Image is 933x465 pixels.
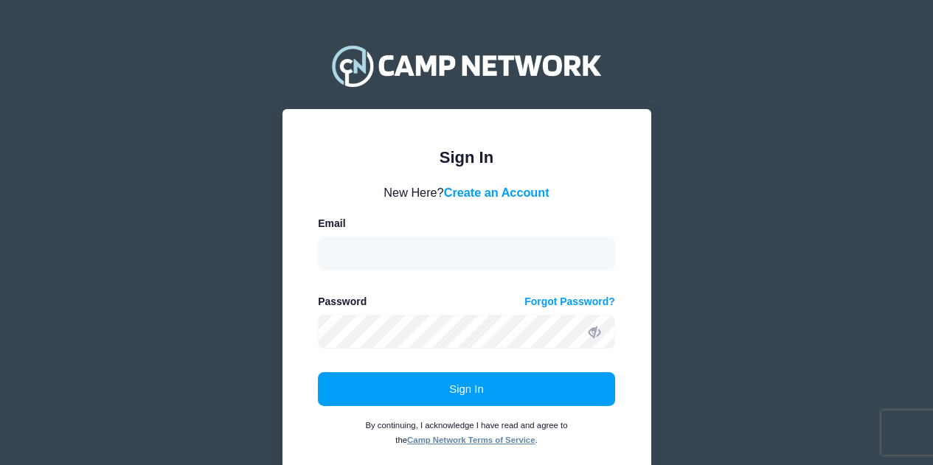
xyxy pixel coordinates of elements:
[318,216,345,231] label: Email
[365,421,567,444] small: By continuing, I acknowledge I have read and agree to the .
[318,294,367,310] label: Password
[318,145,615,169] div: Sign In
[325,36,607,95] img: Camp Network
[524,294,615,310] a: Forgot Password?
[407,436,535,444] a: Camp Network Terms of Service
[444,186,549,199] a: Create an Account
[318,183,615,201] div: New Here?
[318,372,615,406] button: Sign In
